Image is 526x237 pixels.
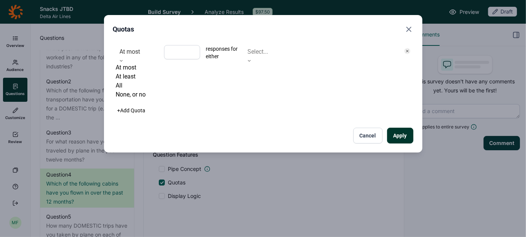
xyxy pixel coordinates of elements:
button: Close [404,24,413,35]
div: None, or no [116,90,158,99]
div: At least [116,72,158,81]
div: Remove [404,48,410,54]
button: Apply [387,128,413,143]
button: Cancel [353,128,383,143]
span: responses for either [206,45,238,99]
h2: Quotas [113,24,134,35]
div: All [116,81,158,90]
button: +Add Quota [113,105,150,116]
div: At most [116,63,158,72]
